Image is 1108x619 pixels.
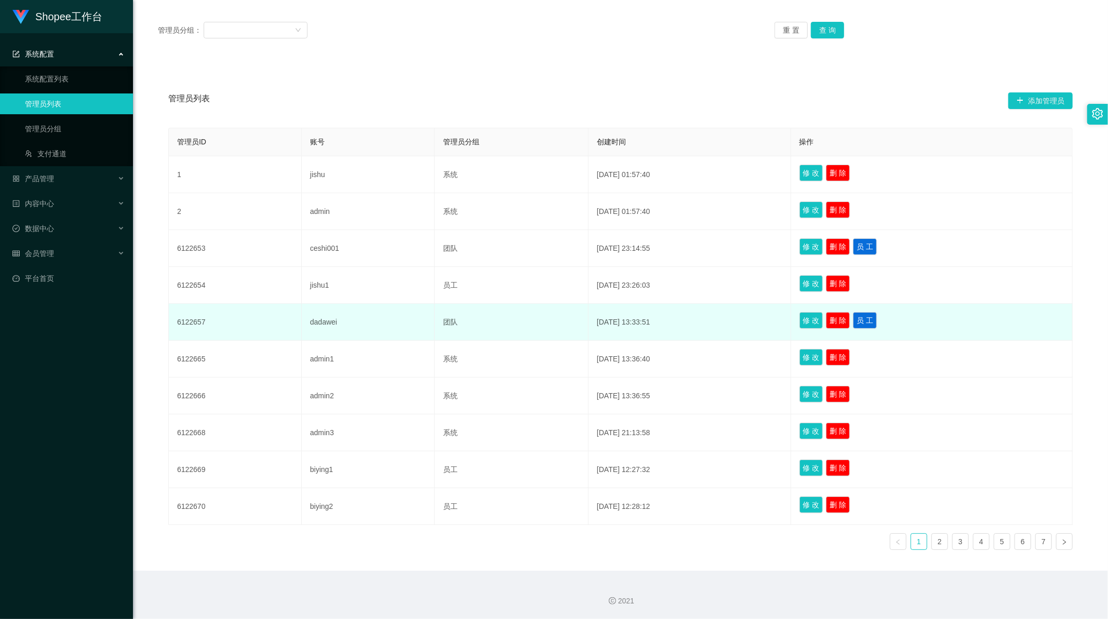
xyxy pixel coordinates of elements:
td: admin3 [302,414,435,451]
td: 团队 [435,304,589,341]
button: 修 改 [799,238,823,255]
td: 员工 [435,267,589,304]
li: 1 [911,533,927,550]
button: 修 改 [799,460,823,476]
button: 删 除 [826,165,850,181]
span: [DATE] 21:13:58 [597,428,650,437]
a: 7 [1036,534,1051,549]
button: 删 除 [826,349,850,366]
button: 修 改 [799,165,823,181]
td: 系统 [435,378,589,414]
button: 修 改 [799,423,823,439]
a: 4 [973,534,989,549]
span: [DATE] 13:36:55 [597,392,650,400]
button: 删 除 [826,312,850,329]
td: ceshi001 [302,230,435,267]
i: 图标: table [12,250,20,257]
a: 2 [932,534,947,549]
li: 5 [994,533,1010,550]
button: 修 改 [799,201,823,218]
span: 数据中心 [12,224,54,233]
button: 删 除 [826,238,850,255]
span: [DATE] 12:27:32 [597,465,650,474]
td: 6122666 [169,378,302,414]
a: 图标: usergroup-add-o支付通道 [25,143,125,164]
span: [DATE] 13:33:51 [597,318,650,326]
td: 系统 [435,156,589,193]
i: 图标: setting [1092,108,1103,119]
span: [DATE] 01:57:40 [597,207,650,216]
button: 修 改 [799,496,823,513]
i: 图标: right [1061,539,1067,545]
span: 管理员分组 [443,138,479,146]
button: 删 除 [826,423,850,439]
button: 删 除 [826,386,850,402]
li: 下一页 [1056,533,1073,550]
td: 6122670 [169,488,302,525]
span: [DATE] 23:26:03 [597,281,650,289]
a: 管理员分组 [25,118,125,139]
a: 系统配置列表 [25,69,125,89]
span: [DATE] 01:57:40 [597,170,650,179]
td: dadawei [302,304,435,341]
button: 修 改 [799,386,823,402]
td: 系统 [435,193,589,230]
li: 6 [1014,533,1031,550]
i: 图标: left [895,539,901,545]
a: 6 [1015,534,1031,549]
li: 4 [973,533,990,550]
span: 内容中心 [12,199,54,208]
button: 删 除 [826,496,850,513]
td: 6122654 [169,267,302,304]
td: jishu1 [302,267,435,304]
button: 员 工 [853,312,877,329]
span: 系统配置 [12,50,54,58]
button: 重 置 [775,22,808,38]
td: 团队 [435,230,589,267]
td: 系统 [435,341,589,378]
i: 图标: form [12,50,20,58]
td: 6122665 [169,341,302,378]
i: 图标: check-circle-o [12,225,20,232]
span: 账号 [310,138,325,146]
td: 6122657 [169,304,302,341]
span: 管理员分组： [158,25,204,36]
img: logo.9652507e.png [12,10,29,24]
td: admin [302,193,435,230]
span: 操作 [799,138,814,146]
div: 2021 [141,596,1100,607]
button: 员 工 [853,238,877,255]
span: [DATE] 23:14:55 [597,244,650,252]
td: biying1 [302,451,435,488]
i: 图标: profile [12,200,20,207]
span: 创建时间 [597,138,626,146]
td: admin1 [302,341,435,378]
button: 删 除 [826,460,850,476]
a: Shopee工作台 [12,12,102,20]
td: 6122653 [169,230,302,267]
button: 删 除 [826,201,850,218]
td: 6122668 [169,414,302,451]
i: 图标: copyright [609,597,616,604]
i: 图标: down [295,27,301,34]
a: 3 [953,534,968,549]
td: 2 [169,193,302,230]
a: 图标: dashboard平台首页 [12,268,125,289]
button: 删 除 [826,275,850,292]
td: admin2 [302,378,435,414]
span: 管理员ID [177,138,206,146]
span: [DATE] 13:36:40 [597,355,650,363]
button: 查 询 [811,22,844,38]
a: 1 [911,534,927,549]
td: 员工 [435,451,589,488]
a: 管理员列表 [25,93,125,114]
button: 修 改 [799,312,823,329]
button: 修 改 [799,275,823,292]
button: 修 改 [799,349,823,366]
span: [DATE] 12:28:12 [597,502,650,510]
td: jishu [302,156,435,193]
span: 会员管理 [12,249,54,258]
li: 上一页 [890,533,906,550]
